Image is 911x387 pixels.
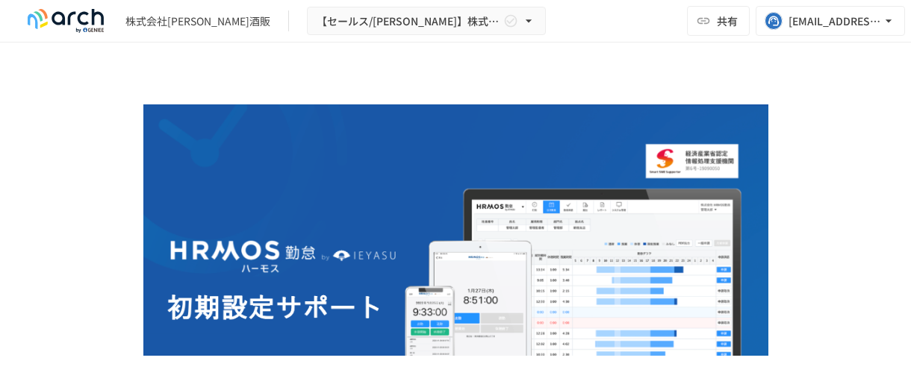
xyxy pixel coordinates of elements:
img: logo-default@2x-9cf2c760.svg [18,9,114,33]
div: [EMAIL_ADDRESS][DOMAIN_NAME] [789,12,881,31]
span: 【セールス/[PERSON_NAME]】株式会社[PERSON_NAME]酒販様_初期設定サポート [317,12,500,31]
button: 【セールス/[PERSON_NAME]】株式会社[PERSON_NAME]酒販様_初期設定サポート [307,7,546,36]
button: 共有 [687,6,750,36]
div: 株式会社[PERSON_NAME]酒販 [125,13,270,29]
span: 共有 [717,13,738,29]
button: [EMAIL_ADDRESS][DOMAIN_NAME] [756,6,905,36]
